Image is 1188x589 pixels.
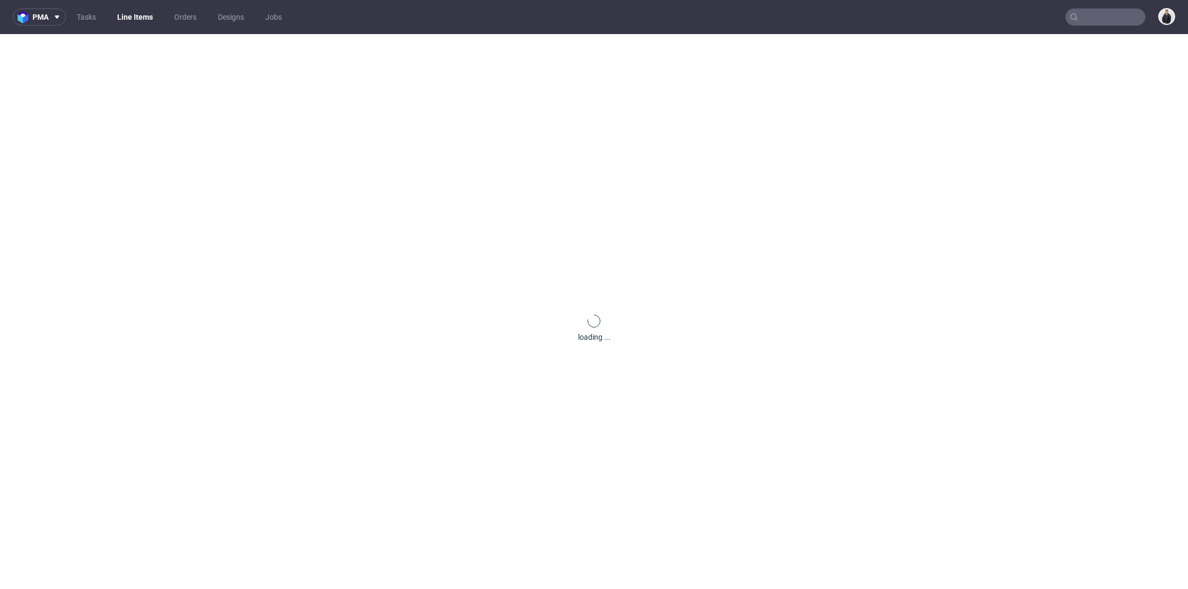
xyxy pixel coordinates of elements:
[211,9,250,26] a: Designs
[111,9,159,26] a: Line Items
[1159,9,1174,24] img: Adrian Margula
[18,11,32,23] img: logo
[168,9,203,26] a: Orders
[13,9,66,26] button: pma
[32,13,48,21] span: pma
[578,332,611,342] div: loading ...
[259,9,288,26] a: Jobs
[70,9,102,26] a: Tasks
